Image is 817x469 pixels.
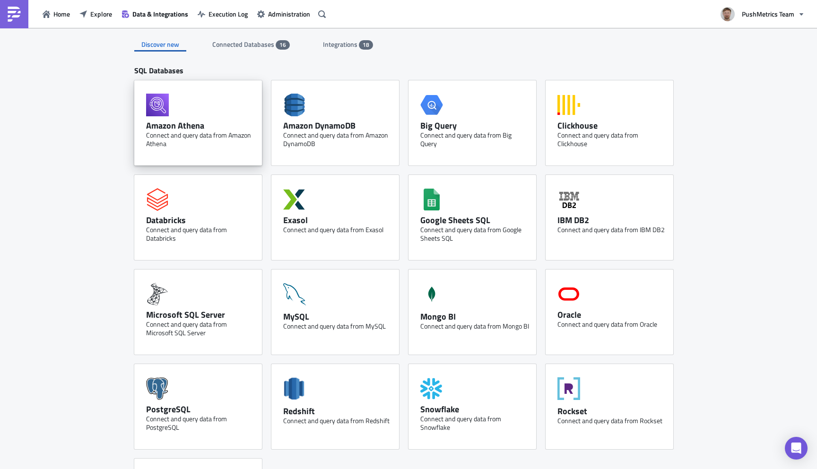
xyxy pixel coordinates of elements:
[75,7,117,21] button: Explore
[420,311,529,322] div: Mongo BI
[363,41,369,49] span: 18
[720,6,736,22] img: Avatar
[283,215,392,226] div: Exasol
[785,437,808,460] div: Open Intercom Messenger
[146,215,255,226] div: Databricks
[420,415,529,432] div: Connect and query data from Snowflake
[209,9,248,19] span: Execution Log
[557,120,666,131] div: Clickhouse
[283,406,392,417] div: Redshift
[279,41,286,49] span: 16
[283,131,392,148] div: Connect and query data from Amazon DynamoDB
[557,417,666,425] div: Connect and query data from Rockset
[557,406,666,417] div: Rockset
[283,417,392,425] div: Connect and query data from Redshift
[420,120,529,131] div: Big Query
[283,322,392,330] div: Connect and query data from MySQL
[146,320,255,337] div: Connect and query data from Microsoft SQL Server
[146,120,255,131] div: Amazon Athena
[212,39,276,49] span: Connected Databases
[146,404,255,415] div: PostgreSQL
[146,226,255,243] div: Connect and query data from Databricks
[132,9,188,19] span: Data & Integrations
[557,309,666,320] div: Oracle
[134,66,683,80] div: SQL Databases
[283,311,392,322] div: MySQL
[557,215,666,226] div: IBM DB2
[146,309,255,320] div: Microsoft SQL Server
[283,226,392,234] div: Connect and query data from Exasol
[557,226,666,234] div: Connect and query data from IBM DB2
[7,7,22,22] img: PushMetrics
[53,9,70,19] span: Home
[420,322,529,330] div: Connect and query data from Mongo BI
[742,9,794,19] span: PushMetrics Team
[323,39,359,49] span: Integrations
[420,226,529,243] div: Connect and query data from Google Sheets SQL
[117,7,193,21] button: Data & Integrations
[268,9,310,19] span: Administration
[146,131,255,148] div: Connect and query data from Amazon Athena
[715,4,810,25] button: PushMetrics Team
[283,120,392,131] div: Amazon DynamoDB
[420,404,529,415] div: Snowflake
[420,215,529,226] div: Google Sheets SQL
[557,131,666,148] div: Connect and query data from Clickhouse
[420,131,529,148] div: Connect and query data from Big Query
[90,9,112,19] span: Explore
[38,7,75,21] button: Home
[252,7,315,21] button: Administration
[557,320,666,329] div: Connect and query data from Oracle
[193,7,252,21] button: Execution Log
[146,415,255,432] div: Connect and query data from PostgreSQL
[557,188,580,211] svg: IBM DB2
[134,37,186,52] div: Discover new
